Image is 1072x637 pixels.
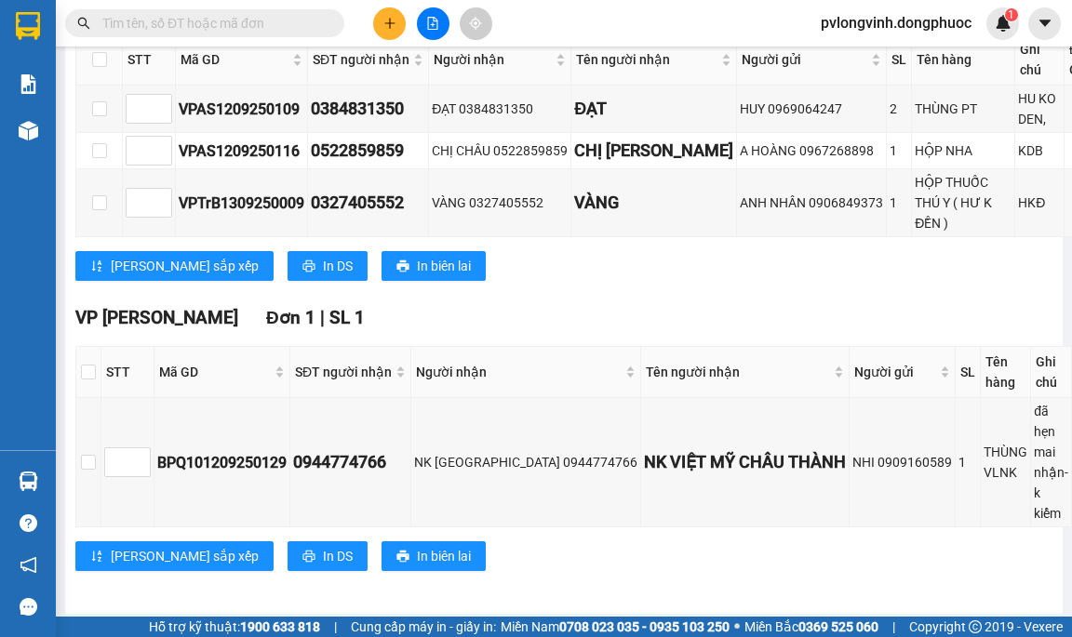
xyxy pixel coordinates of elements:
[740,192,883,213] div: ANH NHÂN 0906849373
[323,546,353,566] span: In DS
[1018,192,1061,213] div: HKĐ
[644,449,846,475] div: NK VIỆT MỸ CHÂU THÀNH
[396,259,409,274] span: printer
[912,34,1015,86] th: Tên hàng
[179,139,304,163] div: VPAS1209250116
[159,362,271,382] span: Mã GD
[574,96,733,122] div: ĐẠT
[426,17,439,30] span: file-add
[19,121,38,140] img: warehouse-icon
[20,556,37,574] span: notification
[334,617,337,637] span: |
[154,398,290,527] td: BPQ101209250129
[744,617,878,637] span: Miền Bắc
[414,452,637,472] div: NK [GEOGRAPHIC_DATA] 0944774766
[915,140,1012,161] div: HỘP NHA
[958,452,977,472] div: 1
[396,550,409,564] span: printer
[576,49,717,70] span: Tên người nhận
[101,347,154,398] th: STT
[288,541,368,571] button: printerIn DS
[571,169,737,237] td: VÀNG
[373,7,406,40] button: plus
[311,138,425,164] div: 0522859859
[890,140,908,161] div: 1
[501,617,730,637] span: Miền Nam
[432,140,568,161] div: CHỊ CHÂU 0522859859
[181,49,288,70] span: Mã GD
[574,138,733,164] div: CHỊ [PERSON_NAME]
[77,17,90,30] span: search
[308,86,429,133] td: 0384831350
[311,96,425,122] div: 0384831350
[417,7,449,40] button: file-add
[157,451,287,474] div: BPQ101209250129
[740,140,883,161] div: A HOÀNG 0967268898
[293,449,408,475] div: 0944774766
[323,256,353,276] span: In DS
[240,619,320,634] strong: 1900 633 818
[111,546,259,566] span: [PERSON_NAME] sắp xếp
[798,619,878,634] strong: 0369 525 060
[1037,15,1053,32] span: caret-down
[742,49,867,70] span: Người gửi
[915,99,1012,119] div: THÙNG PT
[383,17,396,30] span: plus
[1005,8,1018,21] sup: 1
[295,362,392,382] span: SĐT người nhận
[302,550,315,564] span: printer
[176,133,308,169] td: VPAS1209250116
[740,99,883,119] div: HUY 0969064247
[852,452,952,472] div: NHI 0909160589
[149,617,320,637] span: Hỗ trợ kỹ thuật:
[1028,7,1061,40] button: caret-down
[854,362,936,382] span: Người gửi
[1018,88,1061,129] div: HU KO DEN,
[1034,401,1068,524] div: đã hẹn mai nhận-k kiểm
[432,99,568,119] div: ĐẠT 0384831350
[90,550,103,564] span: sort-ascending
[179,192,304,215] div: VPTrB1309250009
[176,169,308,237] td: VPTrB1309250009
[290,398,411,527] td: 0944774766
[75,307,238,328] span: VP [PERSON_NAME]
[806,11,986,34] span: pvlongvinh.dongphuoc
[308,169,429,237] td: 0327405552
[469,17,482,30] span: aim
[111,256,259,276] span: [PERSON_NAME] sắp xếp
[266,307,315,328] span: Đơn 1
[288,251,368,281] button: printerIn DS
[102,13,322,33] input: Tìm tên, số ĐT hoặc mã đơn
[308,133,429,169] td: 0522859859
[416,362,622,382] span: Người nhận
[890,192,908,213] div: 1
[329,307,365,328] span: SL 1
[559,619,730,634] strong: 0708 023 035 - 0935 103 250
[984,442,1027,483] div: THÙNG VLNK
[382,541,486,571] button: printerIn biên lai
[20,514,37,532] span: question-circle
[956,347,981,398] th: SL
[460,7,492,40] button: aim
[90,259,103,274] span: sort-ascending
[981,347,1031,398] th: Tên hàng
[969,620,982,633] span: copyright
[890,99,908,119] div: 2
[302,259,315,274] span: printer
[434,49,552,70] span: Người nhận
[892,617,895,637] span: |
[1015,34,1065,86] th: Ghi chú
[417,256,471,276] span: In biên lai
[571,86,737,133] td: ĐẠT
[571,133,737,169] td: CHỊ CHÂU
[432,192,568,213] div: VÀNG 0327405552
[1031,347,1072,398] th: Ghi chú
[995,15,1012,32] img: icon-new-feature
[123,34,176,86] th: STT
[313,49,409,70] span: SĐT người nhận
[19,74,38,94] img: solution-icon
[887,34,912,86] th: SL
[20,598,37,616] span: message
[320,307,325,328] span: |
[19,471,38,491] img: warehouse-icon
